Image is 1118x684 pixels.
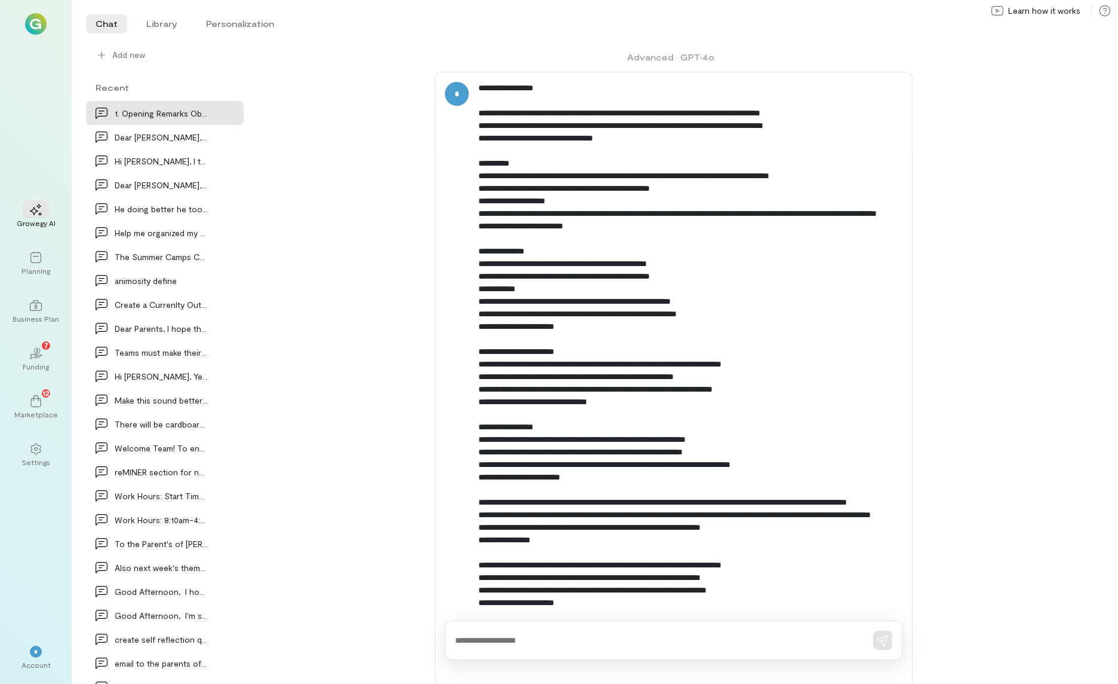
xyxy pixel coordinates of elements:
[137,14,187,33] li: Library
[115,585,208,598] div: Good Afternoon, I hope you are doing well. I wa…
[86,14,127,33] li: Chat
[115,633,208,646] div: create self reflection questions for CIT's that a…
[115,322,208,335] div: Dear Parents, I hope this message finds you well.…
[115,609,208,622] div: Good Afternoon, I'm sorry for not getting back…
[115,298,208,311] div: Create a Currenlty Out of the office message for…
[1008,5,1080,17] span: Learn how it works
[14,242,57,285] a: Planning
[115,227,208,239] div: Help me organized my thoughts of how to communica…
[112,49,145,61] span: Add new
[115,466,208,478] div: reMINER section for newsletter for camp staff li…
[14,433,57,477] a: Settings
[14,386,57,429] a: Marketplace
[43,387,50,398] span: 12
[115,657,208,670] div: email to the parents of [PERSON_NAME] that she…
[17,218,56,228] div: Growegy AI
[23,362,49,371] div: Funding
[21,266,50,276] div: Planning
[21,660,51,670] div: Account
[115,538,208,550] div: To the Parent's of [PERSON_NAME]: We are pleas…
[115,203,208,215] div: He doing better he took a very long nap and think…
[196,14,284,33] li: Personalization
[115,442,208,454] div: Welcome Team! To ensure a successful and enjoyabl…
[14,194,57,237] a: Growegy AI
[13,314,59,323] div: Business Plan
[22,457,50,467] div: Settings
[115,155,208,167] div: Hi [PERSON_NAME], I tried calling but couldn't get throu…
[115,107,208,120] div: 1. Opening Remarks Objective: Discuss recent cam…
[44,340,48,350] span: 7
[115,490,208,502] div: Work Hours: Start Time: 8:10 AM End Time: 4:35 P…
[115,370,208,383] div: Hi [PERSON_NAME], Yes, you are correct. When I pull spec…
[115,179,208,191] div: Dear [PERSON_NAME], I wanted to follow up on our…
[86,81,244,94] div: Recent
[115,346,208,359] div: Teams must make their way to the welcome center a…
[115,514,208,526] div: Work Hours: 8:10am-4:35pm with a 30-minute…
[115,131,208,143] div: Dear [PERSON_NAME], I hope this message finds yo…
[14,636,57,679] div: *Account
[115,251,208,263] div: The Summer Camps Coordinator is responsible to do…
[115,418,208,430] div: There will be cardboard boomerangs ready that the…
[14,410,58,419] div: Marketplace
[115,274,208,287] div: animosity define
[14,290,57,333] a: Business Plan
[115,394,208,407] div: Make this sound better I also have a question:…
[14,338,57,381] a: Funding
[115,561,208,574] div: Also next week's theme is Amazing race! So fin…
